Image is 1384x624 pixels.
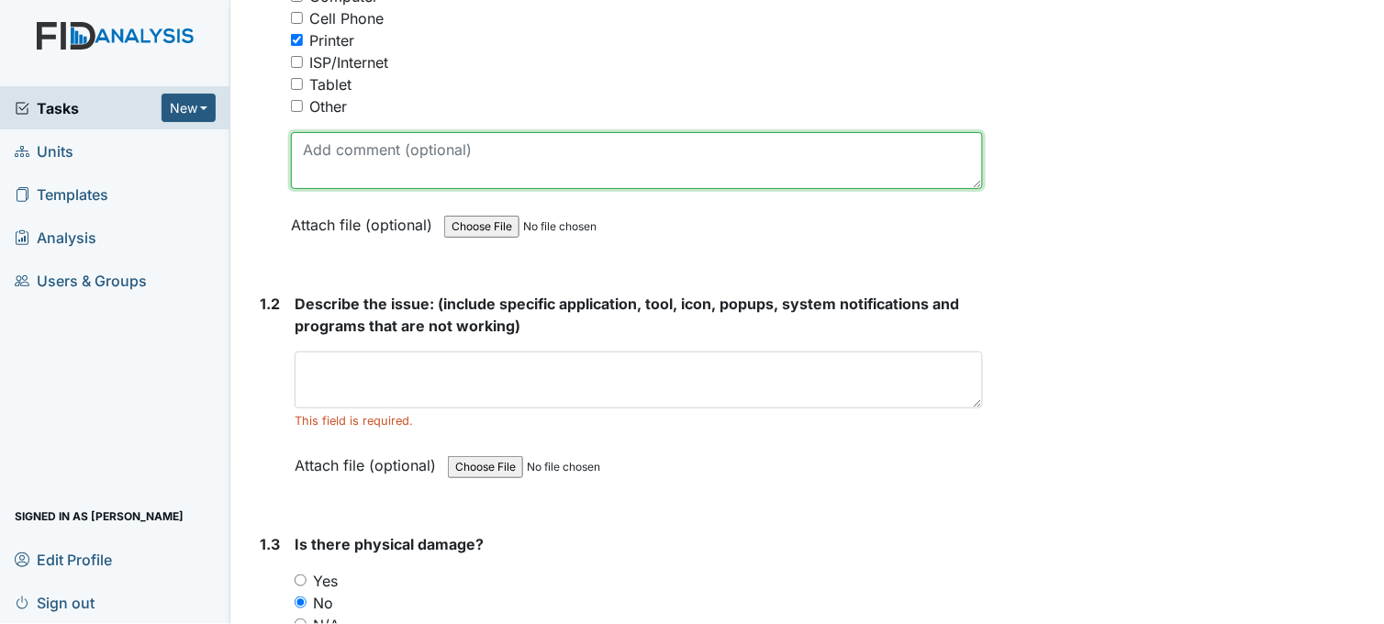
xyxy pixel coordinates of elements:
[295,535,484,553] span: Is there physical damage?
[309,29,354,51] div: Printer
[162,94,217,122] button: New
[15,97,162,119] a: Tasks
[291,34,303,46] input: Printer
[291,204,440,236] label: Attach file (optional)
[291,12,303,24] input: Cell Phone
[291,56,303,68] input: ISP/Internet
[309,95,347,117] div: Other
[295,412,983,429] div: This field is required.
[291,100,303,112] input: Other
[295,574,307,586] input: Yes
[15,545,112,574] span: Edit Profile
[295,295,959,335] span: Describe the issue: (include specific application, tool, icon, popups, system notifications and p...
[15,180,108,208] span: Templates
[15,223,96,251] span: Analysis
[15,137,73,165] span: Units
[260,533,280,555] label: 1.3
[295,596,307,608] input: No
[309,73,352,95] div: Tablet
[295,444,443,476] label: Attach file (optional)
[309,51,388,73] div: ISP/Internet
[15,502,184,530] span: Signed in as [PERSON_NAME]
[313,570,338,592] label: Yes
[15,588,95,617] span: Sign out
[260,293,280,315] label: 1.2
[15,266,147,295] span: Users & Groups
[291,78,303,90] input: Tablet
[313,592,333,614] label: No
[309,7,384,29] div: Cell Phone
